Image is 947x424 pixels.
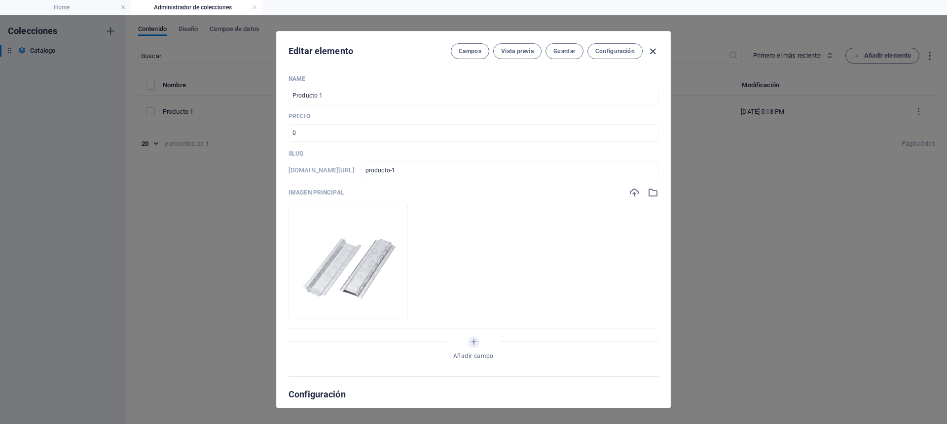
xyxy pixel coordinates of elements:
button: Configuración [587,43,643,59]
span: Vista previa [501,47,534,55]
p: Precio [289,112,658,120]
span: Añadir campo [453,352,494,360]
h4: Administrador de colecciones [131,2,262,13]
p: Slug [289,150,658,158]
input: 0 [289,124,658,142]
i: Selecciona una imagen del administrador de archivos o del catálogo [648,187,658,198]
span: Guardar [553,47,575,55]
button: Guardar [546,43,583,59]
button: Añadir campo [468,336,479,348]
span: Campos [459,47,481,55]
span: Configuración [595,47,635,55]
img: 2-fFE9uT5dKDTMxHD9vZ38UA.png [290,202,407,320]
button: Vista previa [493,43,542,59]
button: Campos [451,43,489,59]
p: Imagen Principal [289,189,344,196]
h2: Editar elemento [289,45,353,57]
h6: [DOMAIN_NAME][URL] [289,164,355,176]
h2: Configuración [289,389,658,400]
p: Name [289,75,658,83]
